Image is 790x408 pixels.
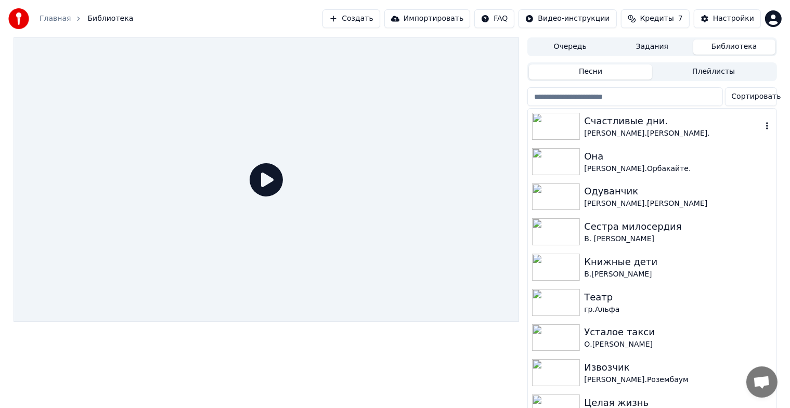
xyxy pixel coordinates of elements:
[678,14,683,24] span: 7
[322,9,380,28] button: Создать
[8,8,29,29] img: youka
[584,360,772,375] div: Извозчик
[584,199,772,209] div: [PERSON_NAME].[PERSON_NAME]
[584,255,772,269] div: Книжные дети
[713,14,754,24] div: Настройки
[40,14,71,24] a: Главная
[584,269,772,280] div: В.[PERSON_NAME]
[529,64,652,80] button: Песни
[584,184,772,199] div: Одуванчик
[584,325,772,339] div: Усталое такси
[584,290,772,305] div: Театр
[584,164,772,174] div: [PERSON_NAME].Орбакайте.
[584,128,761,139] div: [PERSON_NAME].[PERSON_NAME].
[621,9,690,28] button: Кредиты7
[519,9,616,28] button: Видео-инструкции
[693,40,775,55] button: Библиотека
[584,305,772,315] div: гр.Альфа
[87,14,133,24] span: Библиотека
[694,9,761,28] button: Настройки
[529,40,611,55] button: Очередь
[584,375,772,385] div: [PERSON_NAME].Розембаум
[584,114,761,128] div: Счастливые дни.
[584,219,772,234] div: Сестра милосердия
[584,234,772,244] div: В. [PERSON_NAME]
[584,339,772,350] div: О.[PERSON_NAME]
[640,14,674,24] span: Кредиты
[384,9,471,28] button: Импортировать
[732,91,781,102] span: Сортировать
[652,64,775,80] button: Плейлисты
[40,14,133,24] nav: breadcrumb
[584,149,772,164] div: Она
[611,40,693,55] button: Задания
[474,9,514,28] button: FAQ
[746,366,778,398] div: Открытый чат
